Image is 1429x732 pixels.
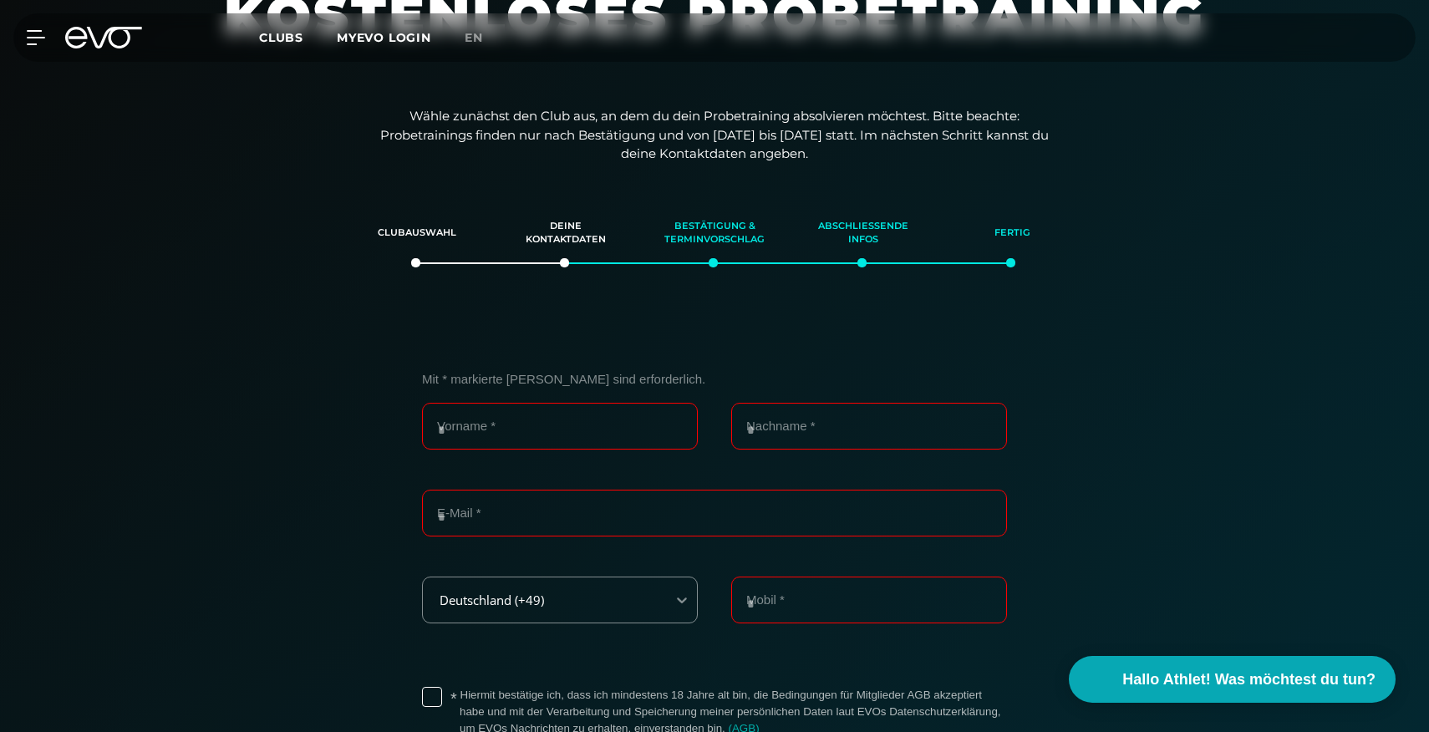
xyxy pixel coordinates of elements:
a: MYEVO LOGIN [337,30,431,45]
span: en [465,30,483,45]
a: Clubs [259,29,337,45]
span: Clubs [259,30,303,45]
div: Abschließende Infos [810,211,917,256]
p: Wähle zunächst den Club aus, an dem du dein Probetraining absolvieren möchtest. Bitte beachte: Pr... [380,107,1049,164]
div: Clubauswahl [364,211,470,256]
p: Mit * markierte [PERSON_NAME] sind erforderlich. [422,372,1007,386]
button: Hallo Athlet! Was möchtest du tun? [1069,656,1396,703]
span: Hallo Athlet! Was möchtest du tun? [1122,668,1376,691]
div: Bestätigung & Terminvorschlag [661,211,768,256]
div: Deutschland (+49) [425,593,654,607]
a: en [465,28,503,48]
div: Fertig [959,211,1065,256]
div: Deine Kontaktdaten [512,211,619,256]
